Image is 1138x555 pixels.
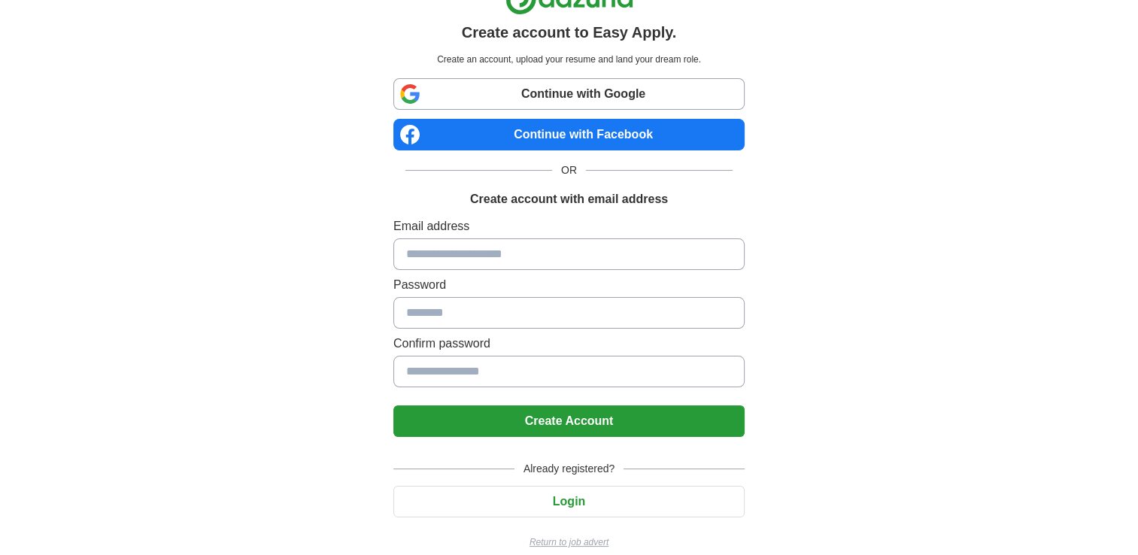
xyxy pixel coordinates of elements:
h1: Create account with email address [470,190,668,208]
a: Login [393,495,745,508]
a: Return to job advert [393,535,745,549]
a: Continue with Facebook [393,119,745,150]
label: Confirm password [393,335,745,353]
h1: Create account to Easy Apply. [462,21,677,44]
label: Email address [393,217,745,235]
p: Create an account, upload your resume and land your dream role. [396,53,742,66]
label: Password [393,276,745,294]
button: Create Account [393,405,745,437]
a: Continue with Google [393,78,745,110]
span: OR [552,162,586,178]
button: Login [393,486,745,517]
span: Already registered? [514,461,624,477]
